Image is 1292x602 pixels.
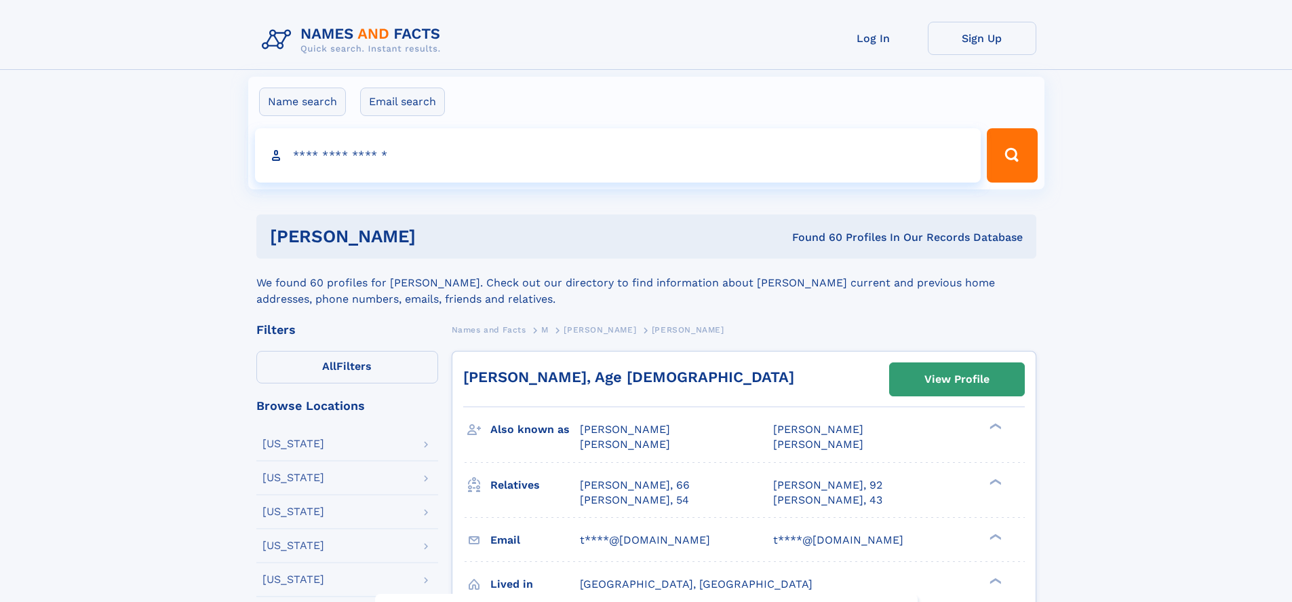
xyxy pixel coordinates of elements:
[890,363,1024,396] a: View Profile
[490,573,580,596] h3: Lived in
[580,438,670,451] span: [PERSON_NAME]
[256,351,438,383] label: Filters
[986,532,1002,541] div: ❯
[541,321,549,338] a: M
[256,22,452,58] img: Logo Names and Facts
[819,22,928,55] a: Log In
[773,423,863,436] span: [PERSON_NAME]
[986,576,1002,585] div: ❯
[262,438,324,449] div: [US_STATE]
[580,478,690,493] a: [PERSON_NAME], 66
[360,88,445,116] label: Email search
[490,474,580,497] h3: Relatives
[987,128,1037,183] button: Search Button
[490,418,580,441] h3: Also known as
[262,574,324,585] div: [US_STATE]
[490,529,580,552] h3: Email
[256,259,1036,307] div: We found 60 profiles for [PERSON_NAME]. Check out our directory to find information about [PERSON...
[256,324,438,336] div: Filters
[580,578,813,590] span: [GEOGRAPHIC_DATA], [GEOGRAPHIC_DATA]
[564,321,636,338] a: [PERSON_NAME]
[564,325,636,335] span: [PERSON_NAME]
[928,22,1036,55] a: Sign Up
[262,540,324,551] div: [US_STATE]
[773,438,863,451] span: [PERSON_NAME]
[322,360,336,373] span: All
[986,422,1002,431] div: ❯
[255,128,981,183] input: search input
[452,321,526,338] a: Names and Facts
[463,369,794,385] a: [PERSON_NAME], Age [DEMOGRAPHIC_DATA]
[541,325,549,335] span: M
[773,478,882,493] a: [PERSON_NAME], 92
[270,228,604,245] h1: [PERSON_NAME]
[652,325,724,335] span: [PERSON_NAME]
[580,493,689,508] a: [PERSON_NAME], 54
[773,493,882,508] a: [PERSON_NAME], 43
[259,88,346,116] label: Name search
[262,472,324,483] div: [US_STATE]
[580,423,670,436] span: [PERSON_NAME]
[262,506,324,517] div: [US_STATE]
[604,230,1023,245] div: Found 60 Profiles In Our Records Database
[924,364,990,395] div: View Profile
[256,400,438,412] div: Browse Locations
[986,477,1002,486] div: ❯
